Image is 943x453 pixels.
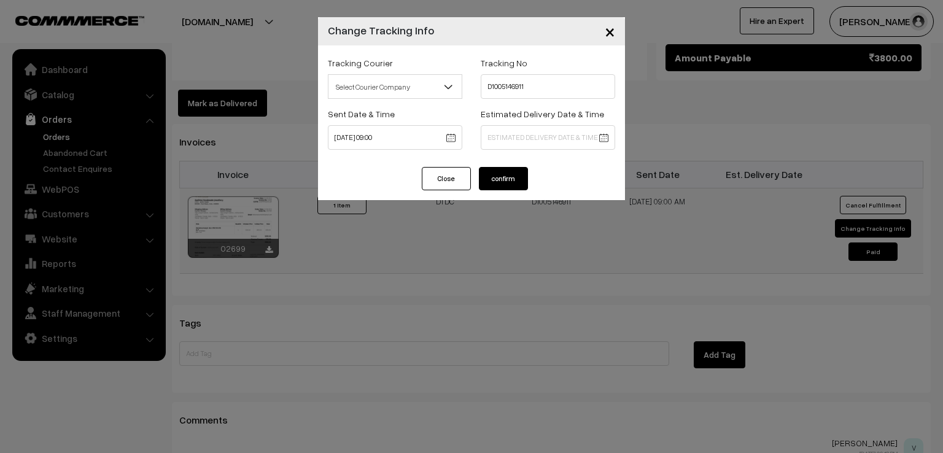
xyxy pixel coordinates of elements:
[328,76,462,98] span: Select Courier Company
[479,167,528,190] button: confirm
[481,56,527,69] label: Tracking No
[422,167,471,190] button: Close
[328,74,462,99] span: Select Courier Company
[481,125,615,150] input: Estimated Delivery Date & Time
[481,74,615,99] input: Tracking No
[328,107,395,120] label: Sent Date & Time
[328,22,435,39] h4: Change Tracking Info
[605,20,615,42] span: ×
[481,107,604,120] label: Estimated Delivery Date & Time
[328,56,393,69] label: Tracking Courier
[595,12,625,50] button: Close
[328,125,462,150] input: Sent Date & Time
